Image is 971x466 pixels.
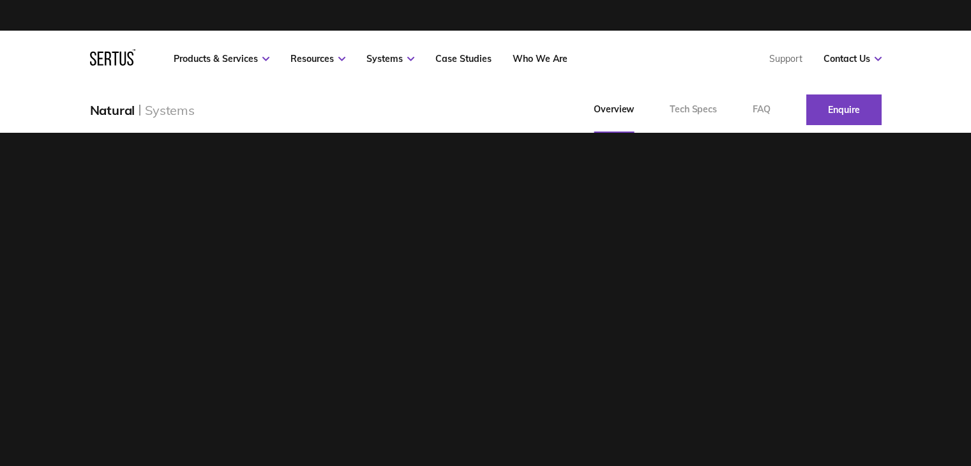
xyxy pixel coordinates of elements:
[769,53,802,64] a: Support
[174,53,269,64] a: Products & Services
[145,102,195,118] div: Systems
[366,53,414,64] a: Systems
[652,87,735,133] a: Tech Specs
[824,53,882,64] a: Contact Us
[290,53,345,64] a: Resources
[513,53,568,64] a: Who We Are
[735,87,788,133] a: FAQ
[90,102,135,118] div: Natural
[806,94,882,125] a: Enquire
[435,53,492,64] a: Case Studies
